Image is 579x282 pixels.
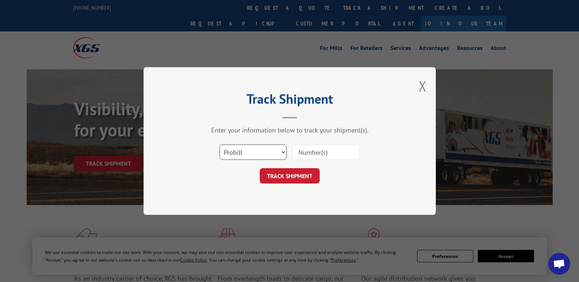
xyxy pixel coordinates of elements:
div: Open chat [548,253,570,275]
div: Enter your information below to track your shipment(s). [180,126,399,134]
button: Close modal [419,76,427,96]
button: TRACK SHIPMENT [260,168,320,184]
h2: Track Shipment [180,94,399,108]
input: Number(s) [292,144,359,160]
